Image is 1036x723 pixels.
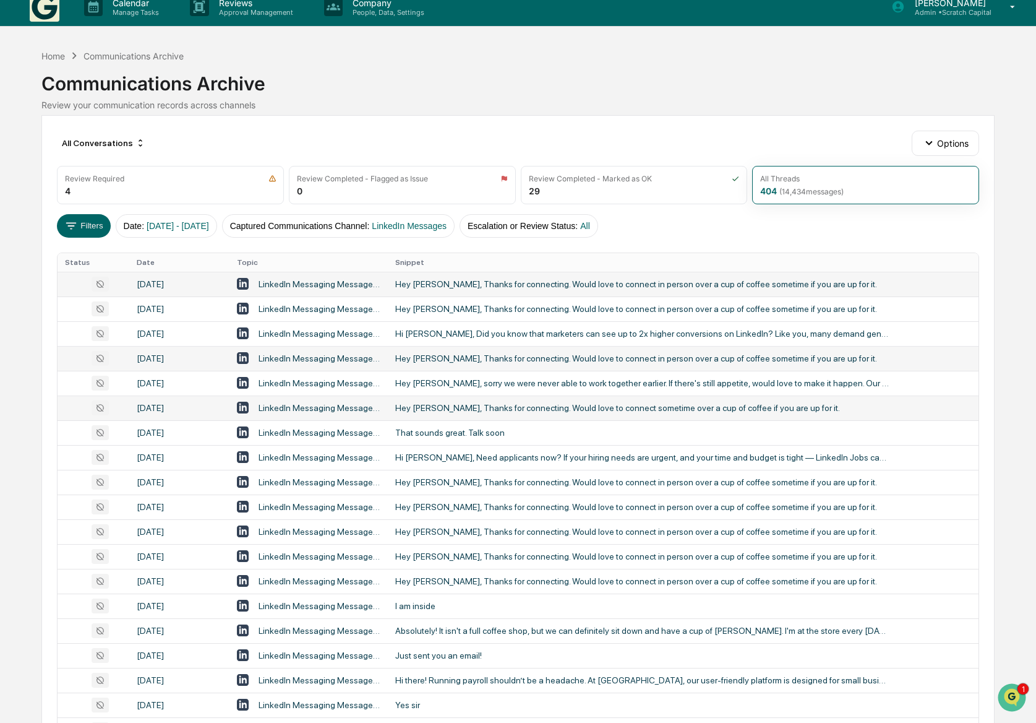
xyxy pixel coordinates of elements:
a: Powered byPylon [87,306,150,316]
div: Hi [PERSON_NAME], Did you know that marketers can see up to 2x higher conversions on LinkedIn? Li... [395,329,890,339]
a: 🔎Data Lookup [7,272,83,294]
div: Hey [PERSON_NAME], Thanks for connecting. Would love to connect in person over a cup of coffee so... [395,353,890,363]
div: Hey [PERSON_NAME], Thanks for connecting. Would love to connect in person over a cup of coffee so... [395,304,890,314]
div: LinkedIn Messaging Messages with [DEMOGRAPHIC_DATA][PERSON_NAME], [PERSON_NAME] [259,477,380,487]
span: [PERSON_NAME] [38,202,100,212]
div: Just sent you an email! [395,651,890,660]
span: [DATE] [109,168,135,178]
div: Hey [PERSON_NAME], Thanks for connecting. Would love to connect in person over a cup of coffee so... [395,576,890,586]
div: All Conversations [57,133,150,153]
div: LinkedIn Messaging Messages with [PERSON_NAME], [PERSON_NAME] [259,601,380,611]
div: Hey [PERSON_NAME], Thanks for connecting. Would love to connect sometime over a cup of coffee if ... [395,403,890,413]
div: [DATE] [137,279,222,289]
div: Past conversations [12,137,83,147]
div: LinkedIn Messaging Messages with [PERSON_NAME], CCIM, [PERSON_NAME] [259,552,380,561]
div: [DATE] [137,477,222,487]
div: Hey [PERSON_NAME], Thanks for connecting. Would love to connect in person over a cup of coffee so... [395,552,890,561]
div: [DATE] [137,452,222,462]
img: 1746055101610-c473b297-6a78-478c-a979-82029cc54cd1 [12,95,35,117]
p: How can we help? [12,26,225,46]
div: LinkedIn Messaging Messages with [PERSON_NAME], [PERSON_NAME] [259,403,380,413]
img: Jack Rasmussen [12,190,32,210]
div: [DATE] [137,626,222,636]
span: LinkedIn Messages [372,221,447,231]
div: Hi there! Running payroll shouldn’t be a headache. At [GEOGRAPHIC_DATA], our user-friendly platfo... [395,675,890,685]
span: All [580,221,590,231]
span: Preclearance [25,253,80,266]
div: Start new chat [56,95,203,107]
div: LinkedIn Messaging Messages with [PERSON_NAME], [PERSON_NAME] [259,700,380,710]
th: Topic [229,253,388,272]
div: Communications Archive [83,51,184,61]
span: Attestations [102,253,153,266]
img: 8933085812038_c878075ebb4cc5468115_72.jpg [26,95,48,117]
div: Review your communication records across channels [41,100,995,110]
img: 1746055101610-c473b297-6a78-478c-a979-82029cc54cd1 [25,202,35,212]
div: 404 [760,186,844,196]
div: Yes sir [395,700,890,710]
div: 🖐️ [12,254,22,264]
img: 1746055101610-c473b297-6a78-478c-a979-82029cc54cd1 [25,169,35,179]
span: Data Lookup [25,277,78,289]
div: [DATE] [137,428,222,438]
div: Review Completed - Flagged as Issue [297,174,428,183]
span: ( 14,434 messages) [779,187,844,196]
div: All Threads [760,174,800,183]
button: Captured Communications Channel:LinkedIn Messages [222,214,455,238]
div: LinkedIn Messaging Messages with [PERSON_NAME], [PERSON_NAME] [259,576,380,586]
div: [DATE] [137,502,222,512]
div: LinkedIn Messaging Messages with [PERSON_NAME], [PERSON_NAME] [259,353,380,363]
div: LinkedIn Messaging Messages with [PERSON_NAME], [PERSON_NAME] [259,651,380,660]
div: Hey [PERSON_NAME], Thanks for connecting. Would love to connect in person over a cup of coffee so... [395,527,890,537]
div: [DATE] [137,304,222,314]
div: Home [41,51,65,61]
div: LinkedIn Messaging Messages with [PERSON_NAME], [PERSON_NAME] [259,279,380,289]
p: Manage Tasks [103,8,165,17]
div: LinkedIn Messaging Messages with [PERSON_NAME], LinkedIn Talent Solutions [259,452,380,462]
div: 0 [297,186,302,196]
span: Pylon [123,307,150,316]
input: Clear [32,56,204,69]
span: • [103,168,107,178]
div: Review Completed - Marked as OK [529,174,652,183]
p: Admin • Scratch Capital [905,8,992,17]
div: [DATE] [137,552,222,561]
button: Escalation or Review Status:All [460,214,598,238]
div: LinkedIn Messaging Messages with [PERSON_NAME], [PERSON_NAME] [259,675,380,685]
div: We're available if you need us! [56,107,170,117]
div: That sounds great. Talk soon [395,428,890,438]
img: icon [732,175,739,183]
img: icon [268,175,276,183]
div: Communications Archive [41,63,995,95]
th: Snippet [388,253,978,272]
th: Date [129,253,229,272]
div: [DATE] [137,700,222,710]
div: LinkedIn Messaging Messages with LinkedIn for Marketing, [PERSON_NAME] [259,329,380,339]
button: Filters [57,214,111,238]
img: Jack Rasmussen [12,157,32,176]
span: [PERSON_NAME] [38,168,100,178]
div: 4 [65,186,71,196]
div: Review Required [65,174,124,183]
div: Absolutely! It isn't a full coffee shop, but we can definitely sit down and have a cup of [PERSON... [395,626,890,636]
div: [DATE] [137,576,222,586]
a: 🗄️Attestations [85,248,158,271]
p: Approval Management [209,8,299,17]
div: [DATE] [137,329,222,339]
div: [DATE] [137,353,222,363]
div: Hey [PERSON_NAME], Thanks for connecting. Would love to connect in person over a cup of coffee so... [395,279,890,289]
span: [DATE] [109,202,135,212]
button: See all [192,135,225,150]
button: Options [912,131,979,155]
div: [DATE] [137,403,222,413]
span: [DATE] - [DATE] [147,221,209,231]
div: [DATE] [137,675,222,685]
th: Status [58,253,129,272]
img: icon [500,175,508,183]
div: LinkedIn Messaging Messages with [PERSON_NAME], [PERSON_NAME] [259,502,380,512]
div: LinkedIn Messaging Messages with [PERSON_NAME] Overall, [PERSON_NAME] [259,527,380,537]
div: Hey [PERSON_NAME], sorry we were never able to work together earlier. If there's still appetite, ... [395,378,890,388]
div: Hey [PERSON_NAME], Thanks for connecting. Would love to connect in person over a cup of coffee so... [395,502,890,512]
